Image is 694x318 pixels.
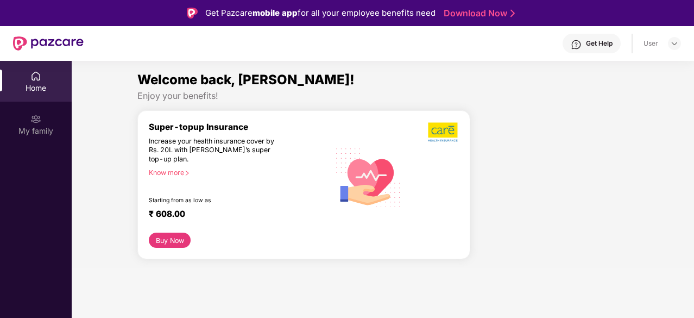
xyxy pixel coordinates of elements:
[428,122,459,142] img: b5dec4f62d2307b9de63beb79f102df3.png
[510,8,515,19] img: Stroke
[137,90,628,102] div: Enjoy your benefits!
[205,7,436,20] div: Get Pazcare for all your employee benefits need
[30,71,41,82] img: svg+xml;base64,PHN2ZyBpZD0iSG9tZSIgeG1sbnM9Imh0dHA6Ly93d3cudzMub3JnLzIwMDAvc3ZnIiB3aWR0aD0iMjAiIG...
[149,169,323,176] div: Know more
[149,137,283,164] div: Increase your health insurance cover by Rs. 20L with [PERSON_NAME]’s super top-up plan.
[149,233,191,248] button: Buy Now
[586,39,613,48] div: Get Help
[184,170,190,176] span: right
[253,8,298,18] strong: mobile app
[149,197,283,204] div: Starting from as low as
[137,72,355,88] span: Welcome back, [PERSON_NAME]!
[330,138,407,216] img: svg+xml;base64,PHN2ZyB4bWxucz0iaHR0cDovL3d3dy53My5vcmcvMjAwMC9zdmciIHhtbG5zOnhsaW5rPSJodHRwOi8vd3...
[444,8,512,19] a: Download Now
[30,114,41,124] img: svg+xml;base64,PHN2ZyB3aWR0aD0iMjAiIGhlaWdodD0iMjAiIHZpZXdCb3g9IjAgMCAyMCAyMCIgZmlsbD0ibm9uZSIgeG...
[149,122,330,132] div: Super-topup Insurance
[13,36,84,51] img: New Pazcare Logo
[670,39,679,48] img: svg+xml;base64,PHN2ZyBpZD0iRHJvcGRvd24tMzJ4MzIiIHhtbG5zPSJodHRwOi8vd3d3LnczLm9yZy8yMDAwL3N2ZyIgd2...
[149,209,319,222] div: ₹ 608.00
[187,8,198,18] img: Logo
[571,39,582,50] img: svg+xml;base64,PHN2ZyBpZD0iSGVscC0zMngzMiIgeG1sbnM9Imh0dHA6Ly93d3cudzMub3JnLzIwMDAvc3ZnIiB3aWR0aD...
[643,39,658,48] div: User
